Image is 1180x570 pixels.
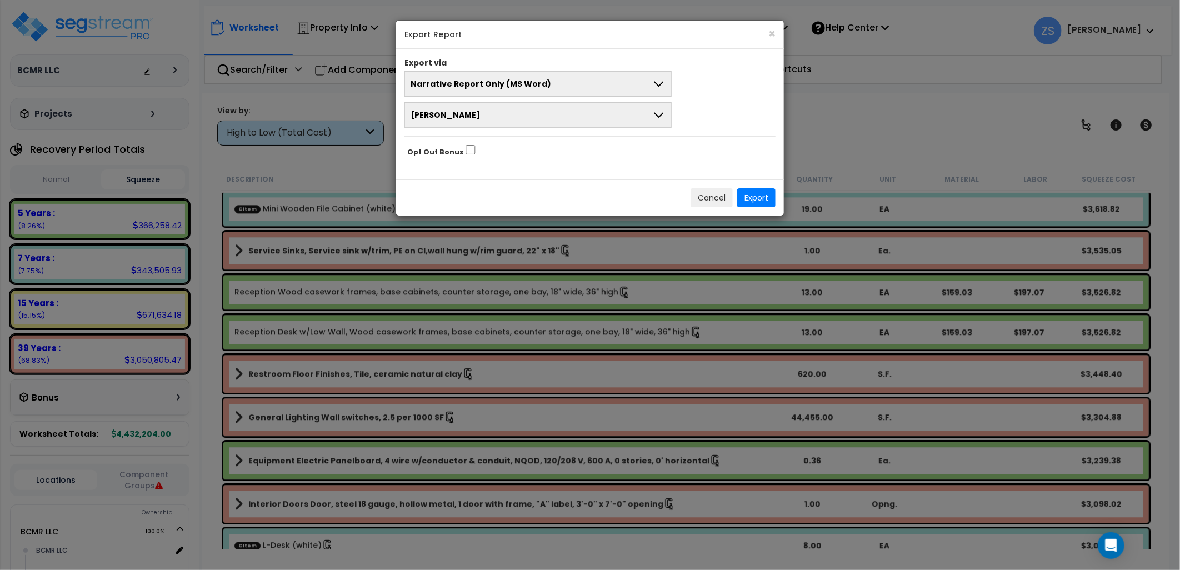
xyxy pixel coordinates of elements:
[737,188,776,207] button: Export
[404,71,672,97] button: Narrative Report Only (MS Word)
[404,102,672,128] button: [PERSON_NAME]
[404,57,447,68] label: Export via
[407,146,463,158] label: Opt Out Bonus
[411,78,551,89] span: Narrative Report Only (MS Word)
[691,188,733,207] button: Cancel
[411,109,480,121] span: [PERSON_NAME]
[404,29,776,40] h5: Export Report
[768,28,776,39] button: ×
[1098,532,1124,559] div: Open Intercom Messenger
